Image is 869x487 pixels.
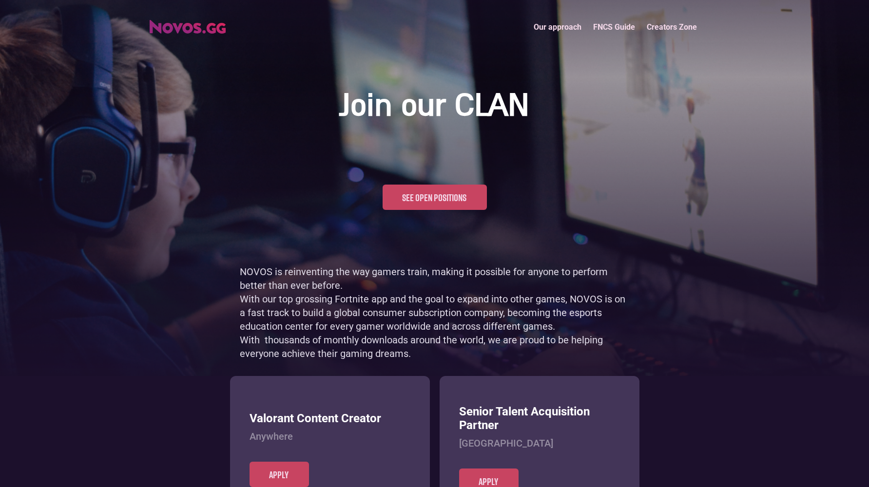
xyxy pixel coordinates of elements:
a: Senior Talent Acquisition Partner[GEOGRAPHIC_DATA] [459,405,620,469]
a: See open positions [383,185,487,210]
a: Creators Zone [641,17,703,37]
p: NOVOS is reinventing the way gamers train, making it possible for anyone to perform better than e... [240,265,630,360]
a: FNCS Guide [587,17,641,37]
h4: [GEOGRAPHIC_DATA] [459,437,620,449]
h3: Valorant Content Creator [250,412,410,426]
h1: Join our CLAN [340,88,529,126]
a: Our approach [528,17,587,37]
h3: Senior Talent Acquisition Partner [459,405,620,433]
a: Valorant Content CreatorAnywhere [250,412,410,462]
h4: Anywhere [250,431,410,442]
a: Apply [250,462,309,487]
